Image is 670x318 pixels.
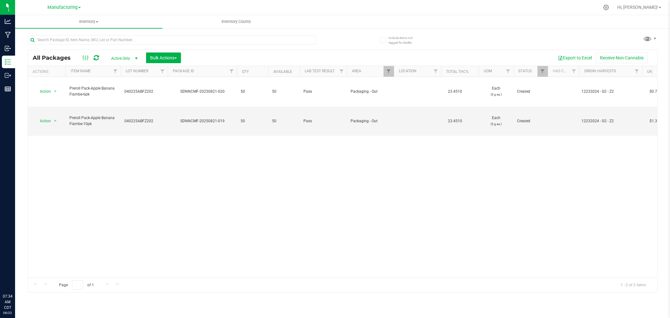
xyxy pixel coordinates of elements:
inline-svg: Analytics [5,18,11,25]
a: Filter [226,66,237,77]
inline-svg: Inventory [5,59,11,65]
p: (5 g ea.) [482,121,509,127]
span: Action [34,87,51,96]
input: Search Package ID, Item Name, SKU, Lot or Part Number... [28,35,316,45]
a: Item Name [71,69,91,73]
span: Bulk Actions [150,55,177,60]
iframe: Resource center [6,268,25,287]
span: select [52,117,59,125]
span: Created [517,118,544,124]
span: select [52,87,59,96]
a: Filter [503,66,513,77]
inline-svg: Manufacturing [5,32,11,38]
th: Has COA [548,66,579,77]
a: Inventory [15,15,162,28]
a: Area [352,69,361,73]
div: Actions [33,69,63,74]
span: Pass [303,118,343,124]
span: 23.4510 [445,87,465,96]
inline-svg: Inbound [5,45,11,52]
div: Manage settings [602,4,610,10]
div: SDNNCMF-20250821-020 [167,89,238,95]
span: Preroll Pack-Apple Banana Flambe-6pk [69,85,117,97]
span: Manufacturing [47,5,78,10]
span: Pass [303,89,343,95]
span: 50 [241,118,264,124]
p: (3 g ea.) [482,91,509,97]
span: 040225ABFZ202 [124,118,164,124]
div: 12232024 - G2 - Z2 [581,89,640,95]
a: Status [518,69,532,73]
span: 50 [272,118,296,124]
span: Hi, [PERSON_NAME]! [617,5,658,10]
a: Lab Test Result [305,69,335,73]
span: Include items not tagged for facility [389,36,420,45]
a: Filter [431,66,441,77]
a: Lot Number [126,69,148,73]
span: Action [34,117,51,125]
a: Filter [110,66,121,77]
div: SDNNCMF-20250821-019 [167,118,238,124]
button: Export to Excel [554,52,596,63]
p: 08/22 [3,310,12,315]
span: Page of 1 [54,280,99,290]
span: All Packages [33,54,77,61]
a: Filter [336,66,347,77]
span: Inventory Counts [213,19,259,25]
span: Created [517,89,544,95]
button: Bulk Actions [146,52,181,63]
span: Each [482,115,509,127]
span: Preroll Pack-Apple Banana Flambe-10pk [69,115,117,127]
inline-svg: Outbound [5,72,11,79]
span: 1 - 2 of 2 items [616,280,651,290]
a: Inventory Counts [162,15,310,28]
span: 50 [272,89,296,95]
a: Filter [384,66,394,77]
a: Available [273,69,292,74]
a: Package ID [173,69,194,73]
div: 12232024 - G2 - Z2 [581,118,640,124]
a: Total THC% [446,69,469,74]
a: Unit Cost [647,69,666,74]
span: 040225ABFZ202 [124,89,164,95]
a: Filter [632,66,642,77]
a: Filter [157,66,168,77]
input: 1 [72,280,83,290]
span: Each [482,85,509,97]
a: Qty [242,69,249,74]
a: Location [399,69,417,73]
span: 50 [241,89,264,95]
span: Packaging - Out [351,118,390,124]
a: Filter [537,66,548,77]
span: Packaging - Out [351,89,390,95]
button: Receive Non-Cannabis [596,52,648,63]
a: UOM [484,69,492,73]
span: Inventory [15,19,162,25]
a: Filter [569,66,579,77]
inline-svg: Reports [5,86,11,92]
a: Origin Harvests [584,69,616,73]
p: 07:34 AM CDT [3,293,12,310]
span: 23.4510 [445,117,465,126]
